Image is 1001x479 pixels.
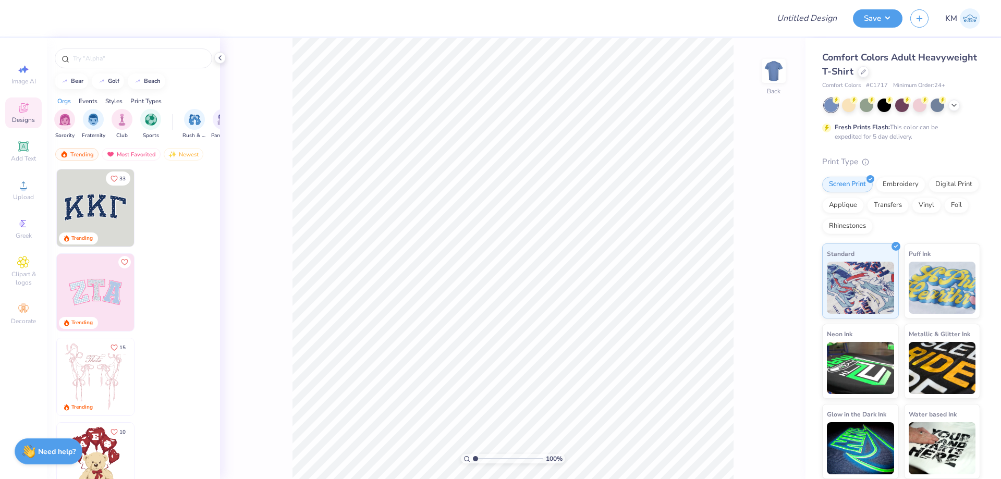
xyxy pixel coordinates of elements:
span: Upload [13,193,34,201]
button: filter button [140,109,161,140]
div: Rhinestones [822,218,873,234]
span: Water based Ink [909,409,957,420]
div: Styles [105,96,123,106]
div: Most Favorited [102,148,161,161]
button: filter button [54,109,75,140]
div: Newest [164,148,203,161]
img: d12a98c7-f0f7-4345-bf3a-b9f1b718b86e [134,338,211,415]
input: Untitled Design [768,8,845,29]
div: golf [108,78,119,84]
span: Club [116,132,128,140]
img: Parent's Weekend Image [217,114,229,126]
button: Like [106,425,130,439]
span: Sports [143,132,159,140]
span: Comfort Colors [822,81,861,90]
span: 100 % [546,454,563,463]
span: # C1717 [866,81,888,90]
img: Standard [827,262,894,314]
img: Fraternity Image [88,114,99,126]
span: Greek [16,231,32,240]
img: Puff Ink [909,262,976,314]
img: 9980f5e8-e6a1-4b4a-8839-2b0e9349023c [57,254,134,331]
span: 15 [119,345,126,350]
button: beach [128,73,165,89]
img: Sports Image [145,114,157,126]
img: 5ee11766-d822-42f5-ad4e-763472bf8dcf [134,254,211,331]
span: 33 [119,176,126,181]
span: KM [945,13,957,24]
strong: Need help? [38,447,76,457]
span: 10 [119,429,126,435]
span: Decorate [11,317,36,325]
span: Clipart & logos [5,270,42,287]
img: most_fav.gif [106,151,115,158]
button: filter button [82,109,105,140]
span: Designs [12,116,35,124]
div: Print Types [130,96,162,106]
button: Like [106,171,130,186]
span: Fraternity [82,132,105,140]
div: Trending [71,235,93,242]
div: filter for Rush & Bid [182,109,206,140]
div: bear [71,78,83,84]
button: Like [118,256,131,268]
span: Metallic & Glitter Ink [909,328,970,339]
button: filter button [182,109,206,140]
button: bear [55,73,88,89]
img: Karl Michael Narciza [960,8,980,29]
div: Foil [944,198,969,213]
img: edfb13fc-0e43-44eb-bea2-bf7fc0dd67f9 [134,169,211,247]
div: Transfers [867,198,909,213]
span: Puff Ink [909,248,931,259]
div: filter for Fraternity [82,109,105,140]
div: filter for Club [112,109,132,140]
div: Trending [71,403,93,411]
span: Minimum Order: 24 + [893,81,945,90]
img: Glow in the Dark Ink [827,422,894,474]
div: Trending [71,319,93,327]
span: Parent's Weekend [211,132,235,140]
span: Rush & Bid [182,132,206,140]
img: trending.gif [60,151,68,158]
div: filter for Parent's Weekend [211,109,235,140]
div: Back [767,87,780,96]
img: Sorority Image [59,114,71,126]
img: Rush & Bid Image [189,114,201,126]
div: Digital Print [929,177,979,192]
a: KM [945,8,980,29]
img: Metallic & Glitter Ink [909,342,976,394]
img: trend_line.gif [60,78,69,84]
input: Try "Alpha" [72,53,205,64]
div: Embroidery [876,177,925,192]
button: golf [92,73,124,89]
span: Image AI [11,77,36,85]
strong: Fresh Prints Flash: [835,123,890,131]
img: 3b9aba4f-e317-4aa7-a679-c95a879539bd [57,169,134,247]
div: Events [79,96,97,106]
img: Back [763,60,784,81]
span: Neon Ink [827,328,852,339]
img: Club Image [116,114,128,126]
div: This color can be expedited for 5 day delivery. [835,122,963,141]
div: Applique [822,198,864,213]
div: Screen Print [822,177,873,192]
button: filter button [112,109,132,140]
span: Standard [827,248,854,259]
button: filter button [211,109,235,140]
div: filter for Sports [140,109,161,140]
img: trend_line.gif [97,78,106,84]
span: Sorority [55,132,75,140]
span: Add Text [11,154,36,163]
div: Trending [55,148,99,161]
div: beach [144,78,161,84]
img: trend_line.gif [133,78,142,84]
button: Save [853,9,902,28]
img: Newest.gif [168,151,177,158]
button: Like [106,340,130,354]
img: Water based Ink [909,422,976,474]
div: Vinyl [912,198,941,213]
div: Orgs [57,96,71,106]
img: Neon Ink [827,342,894,394]
span: Glow in the Dark Ink [827,409,886,420]
div: filter for Sorority [54,109,75,140]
